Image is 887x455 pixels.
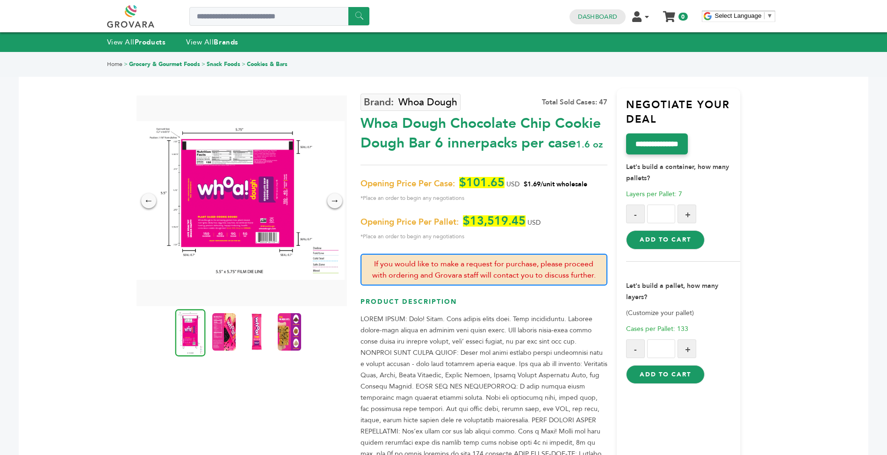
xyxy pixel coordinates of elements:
[245,313,268,351] img: Whoa Dough Chocolate Chip Cookie Dough Bar 6 innerpacks per case 1.6 oz
[764,12,764,19] span: ​
[715,12,762,19] span: Select Language
[542,97,607,107] div: Total Sold Cases: 47
[361,254,607,286] p: If you would like to make a request for purchase, please proceed with ordering and Grovara staff ...
[107,60,123,68] a: Home
[141,193,156,208] div: ←
[214,37,238,47] strong: Brands
[175,309,205,356] img: Whoa Dough Chocolate Chip Cookie Dough Bar 6 innerpacks per case 1.6 oz Product Label
[626,230,704,249] button: Add to Cart
[506,180,519,189] span: USD
[626,162,729,183] strong: Let's build a container, how many pallets?
[361,109,607,153] div: Whoa Dough Chocolate Chip Cookie Dough Bar 6 innerpacks per case
[678,13,687,21] span: 0
[129,60,200,68] a: Grocery & Gourmet Foods
[626,281,718,301] strong: Let's build a pallet, how many layers?
[186,37,238,47] a: View AllBrands
[524,180,587,189] span: $1.69/unit wholesale
[626,98,740,134] h3: Negotiate Your Deal
[247,60,288,68] a: Cookies & Bars
[626,205,645,223] button: -
[527,218,541,227] span: USD
[202,60,205,68] span: >
[578,13,617,21] a: Dashboard
[212,313,236,351] img: Whoa Dough Chocolate Chip Cookie Dough Bar 6 innerpacks per case 1.6 oz Nutrition Info
[626,339,645,358] button: -
[626,324,688,333] span: Cases per Pallet: 133
[626,365,704,384] button: Add to Cart
[361,192,607,204] span: *Place an order to begin any negotiations
[663,8,674,18] a: My Cart
[463,215,526,227] span: $13,519.45
[678,339,696,358] button: +
[361,178,455,190] span: Opening Price Per Case:
[107,37,166,47] a: View AllProducts
[134,121,345,280] img: Whoa Dough Chocolate Chip Cookie Dough Bar 6 innerpacks per case 1.6 oz
[678,205,696,223] button: +
[242,60,245,68] span: >
[361,297,607,314] h3: Product Description
[361,94,461,111] a: Whoa Dough
[124,60,128,68] span: >
[207,60,240,68] a: Snack Foods
[626,190,682,198] span: Layers per Pallet: 7
[361,217,459,228] span: Opening Price Per Pallet:
[767,12,773,19] span: ▼
[626,308,740,319] p: (Customize your pallet)
[459,177,505,188] span: $101.65
[189,7,369,26] input: Search a product or brand...
[576,138,603,151] span: 1.6 oz
[327,193,342,208] div: →
[361,231,607,242] span: *Place an order to begin any negotiations
[135,37,166,47] strong: Products
[278,313,301,351] img: Whoa Dough Chocolate Chip Cookie Dough Bar 6 innerpacks per case 1.6 oz
[715,12,773,19] a: Select Language​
